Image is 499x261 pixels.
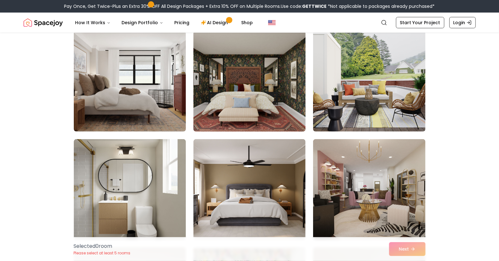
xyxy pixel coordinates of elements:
[74,31,186,132] img: Room room-1
[302,3,327,9] b: GETTWICE
[74,139,186,240] img: Room room-4
[24,13,476,33] nav: Global
[281,3,327,9] span: Use code:
[268,19,276,26] img: United States
[191,29,308,134] img: Room room-2
[396,17,444,28] a: Start Your Project
[74,242,131,250] p: Selected 0 room
[24,16,63,29] a: Spacejoy
[313,139,425,240] img: Room room-6
[117,16,168,29] button: Design Portfolio
[24,16,63,29] img: Spacejoy Logo
[196,16,235,29] a: AI Design
[313,31,425,132] img: Room room-3
[449,17,476,28] a: Login
[74,251,131,256] p: Please select at least 5 rooms
[70,16,258,29] nav: Main
[170,16,195,29] a: Pricing
[193,139,306,240] img: Room room-5
[70,16,116,29] button: How It Works
[236,16,258,29] a: Shop
[327,3,435,9] span: *Not applicable to packages already purchased*
[64,3,435,9] div: Pay Once, Get Twice-Plus an Extra 30% OFF All Design Packages + Extra 10% OFF on Multiple Rooms.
